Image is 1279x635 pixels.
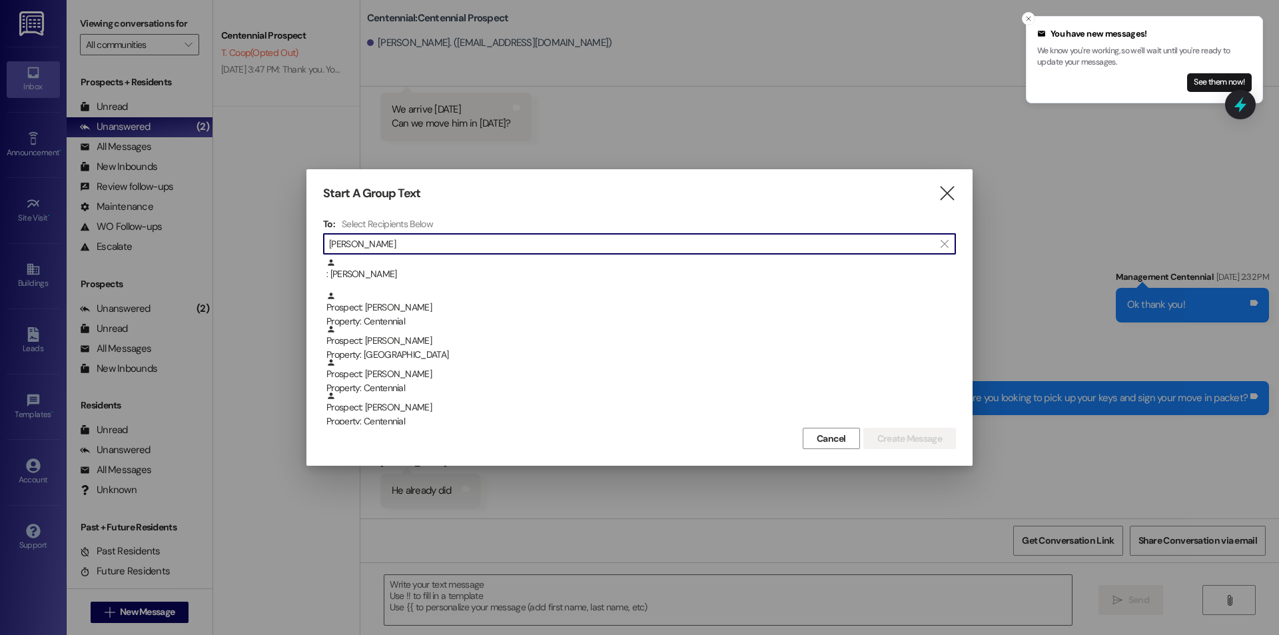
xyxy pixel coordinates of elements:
div: Prospect: [PERSON_NAME] [326,291,956,329]
button: Close toast [1022,12,1035,25]
button: Clear text [934,234,955,254]
div: Property: Centennial [326,381,956,395]
h3: Start A Group Text [323,186,420,201]
span: Create Message [877,432,942,446]
div: Prospect: [PERSON_NAME] [326,391,956,429]
input: Search for any contact or apartment [329,235,934,253]
button: Create Message [863,428,956,449]
div: Property: Centennial [326,315,956,328]
div: Property: Centennial [326,414,956,428]
div: Prospect: [PERSON_NAME]Property: Centennial [323,358,956,391]
div: Prospect: [PERSON_NAME] [326,358,956,396]
div: Prospect: [PERSON_NAME]Property: Centennial [323,291,956,324]
i:  [941,239,948,249]
div: Property: [GEOGRAPHIC_DATA] [326,348,956,362]
div: : [PERSON_NAME] [326,258,956,281]
i:  [938,187,956,201]
div: Prospect: [PERSON_NAME]Property: Centennial [323,391,956,424]
span: Cancel [817,432,846,446]
button: Cancel [803,428,860,449]
div: : [PERSON_NAME] [323,258,956,291]
div: You have new messages! [1037,27,1252,41]
div: Prospect: [PERSON_NAME]Property: [GEOGRAPHIC_DATA] [323,324,956,358]
p: We know you're working, so we'll wait until you're ready to update your messages. [1037,45,1252,69]
button: See them now! [1187,73,1252,92]
h4: Select Recipients Below [342,218,433,230]
h3: To: [323,218,335,230]
div: Prospect: [PERSON_NAME] [326,324,956,362]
